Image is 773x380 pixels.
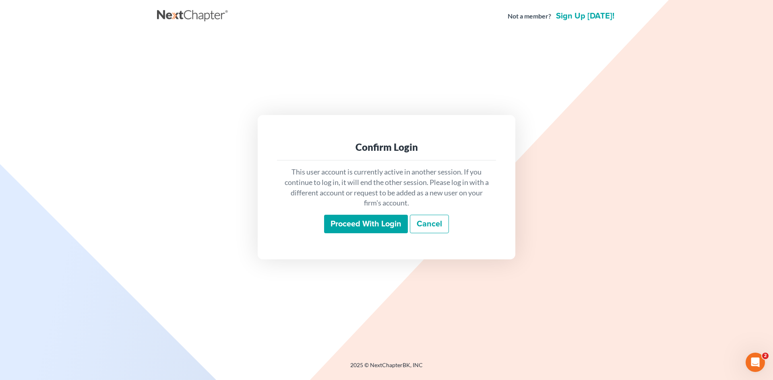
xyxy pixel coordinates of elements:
input: Proceed with login [324,215,408,233]
iframe: Intercom live chat [746,353,765,372]
strong: Not a member? [508,12,551,21]
div: 2025 © NextChapterBK, INC [157,361,616,376]
a: Sign up [DATE]! [554,12,616,20]
a: Cancel [410,215,449,233]
p: This user account is currently active in another session. If you continue to log in, it will end ... [283,167,490,208]
span: 2 [762,353,769,359]
div: Confirm Login [283,141,490,154]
